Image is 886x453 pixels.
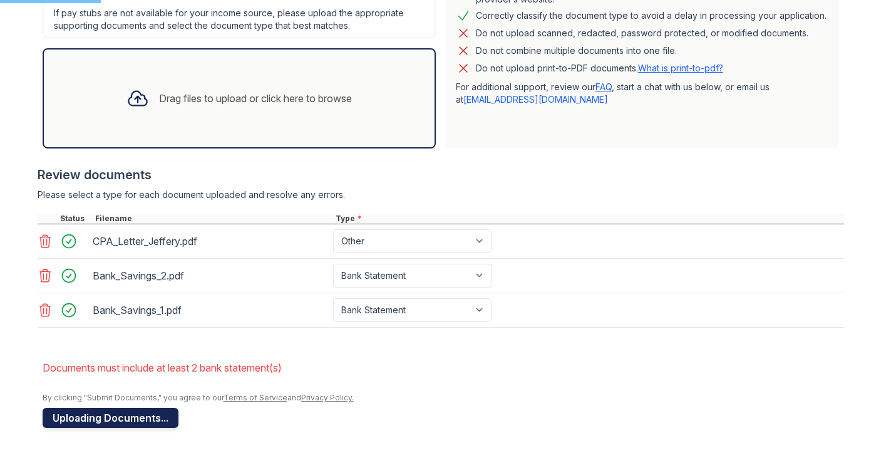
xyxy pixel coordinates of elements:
div: Bank_Savings_2.pdf [93,266,328,286]
div: By clicking "Submit Documents," you agree to our and [43,393,844,403]
button: Uploading Documents... [43,408,178,428]
a: [EMAIL_ADDRESS][DOMAIN_NAME] [463,94,608,105]
div: CPA_Letter_Jeffery.pdf [93,231,328,251]
p: Do not upload print-to-PDF documents. [476,62,723,75]
div: Status [58,214,93,224]
div: Drag files to upload or click here to browse [159,91,352,106]
a: What is print-to-pdf? [638,63,723,73]
a: Privacy Policy. [301,393,354,402]
p: For additional support, review our , start a chat with us below, or email us at [456,81,829,106]
div: Correctly classify the document type to avoid a delay in processing your application. [476,8,827,23]
div: Do not upload scanned, redacted, password protected, or modified documents. [476,26,808,41]
div: Filename [93,214,333,224]
a: Terms of Service [224,393,287,402]
div: Please select a type for each document uploaded and resolve any errors. [38,189,844,201]
div: Type [333,214,844,224]
li: Documents must include at least 2 bank statement(s) [43,355,844,380]
a: FAQ [595,81,612,92]
div: Do not combine multiple documents into one file. [476,43,677,58]
div: Bank_Savings_1.pdf [93,300,328,320]
div: Review documents [38,166,844,184]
